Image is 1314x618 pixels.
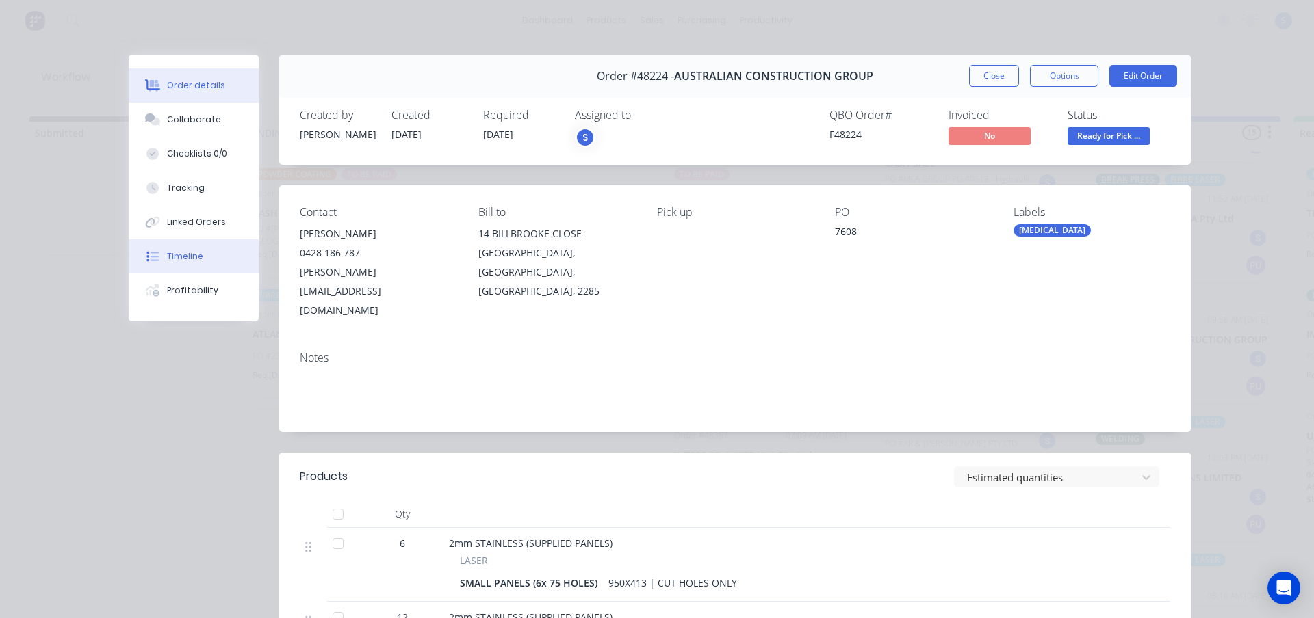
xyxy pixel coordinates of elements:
div: Pick up [657,206,814,219]
button: Linked Orders [129,205,259,239]
div: [PERSON_NAME][EMAIL_ADDRESS][DOMAIN_NAME] [300,263,456,320]
div: Labels [1014,206,1170,219]
span: Order #48224 - [597,70,674,83]
span: [DATE] [391,128,422,141]
div: Checklists 0/0 [167,148,227,160]
div: [PERSON_NAME]0428 186 787[PERSON_NAME][EMAIL_ADDRESS][DOMAIN_NAME] [300,224,456,320]
div: Products [300,468,348,485]
div: 14 BILLBROOKE CLOSE [478,224,635,243]
div: Notes [300,351,1170,364]
button: Profitability [129,273,259,308]
div: Tracking [167,182,205,194]
div: Linked Orders [167,216,226,228]
button: Close [969,65,1019,87]
span: AUSTRALIAN CONSTRUCTION GROUP [674,70,873,83]
button: Checklists 0/0 [129,137,259,171]
button: Order details [129,68,259,103]
button: Tracking [129,171,259,205]
button: S [575,127,595,148]
button: Edit Order [1109,65,1177,87]
div: Status [1068,109,1170,122]
div: Invoiced [949,109,1051,122]
button: Ready for Pick ... [1068,127,1150,148]
div: [PERSON_NAME] [300,224,456,243]
div: Required [483,109,558,122]
button: Timeline [129,239,259,273]
span: [DATE] [483,128,513,141]
div: [GEOGRAPHIC_DATA], [GEOGRAPHIC_DATA], [GEOGRAPHIC_DATA], 2285 [478,243,635,301]
span: No [949,127,1031,144]
span: 6 [400,536,405,550]
div: Assigned to [575,109,712,122]
span: LASER [460,553,488,567]
button: Collaborate [129,103,259,137]
div: 0428 186 787 [300,243,456,263]
div: 14 BILLBROOKE CLOSE[GEOGRAPHIC_DATA], [GEOGRAPHIC_DATA], [GEOGRAPHIC_DATA], 2285 [478,224,635,301]
div: Qty [361,500,443,528]
div: Bill to [478,206,635,219]
span: Ready for Pick ... [1068,127,1150,144]
span: 2mm STAINLESS (SUPPLIED PANELS) [449,537,613,550]
div: Open Intercom Messenger [1267,572,1300,604]
div: Order details [167,79,225,92]
button: Options [1030,65,1098,87]
div: [MEDICAL_DATA] [1014,224,1091,237]
div: PO [835,206,992,219]
div: 7608 [835,224,992,243]
div: Created by [300,109,375,122]
div: SMALL PANELS (6x 75 HOLES) [460,573,603,593]
div: Timeline [167,250,203,263]
div: [PERSON_NAME] [300,127,375,142]
div: 950X413 | CUT HOLES ONLY [603,573,743,593]
div: Collaborate [167,113,221,126]
div: QBO Order # [829,109,932,122]
div: Profitability [167,284,218,297]
div: F48224 [829,127,932,142]
div: Contact [300,206,456,219]
div: Created [391,109,467,122]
